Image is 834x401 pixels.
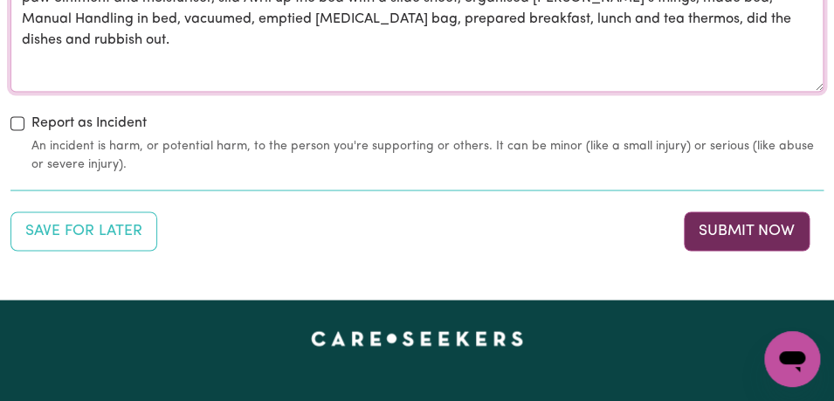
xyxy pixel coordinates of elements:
button: Save your job report [10,211,157,250]
button: Submit your job report [684,211,810,250]
a: Careseekers home page [311,331,523,345]
small: An incident is harm, or potential harm, to the person you're supporting or others. It can be mino... [31,137,824,174]
label: Report as Incident [31,113,147,134]
iframe: Button to launch messaging window [764,331,820,387]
